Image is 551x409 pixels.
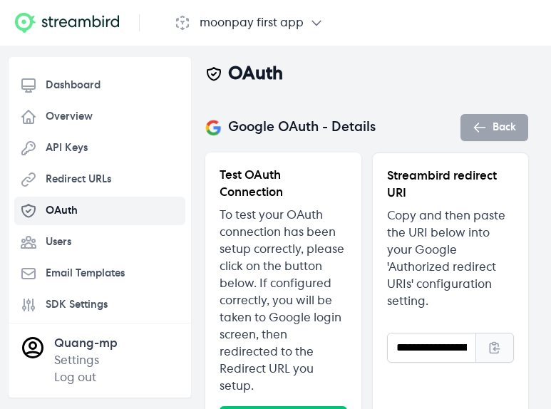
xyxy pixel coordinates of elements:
[200,14,304,31] h1: moonpay first app
[14,322,185,351] a: App Settings
[14,103,185,131] a: Overview
[205,119,222,136] img: Google
[174,14,324,31] button: moonpay first app
[54,335,118,352] p: Quang-mp
[220,167,347,201] h3: Test OAuth Connection
[14,71,185,100] a: Dashboard
[46,266,125,281] span: Email Templates
[46,78,101,93] span: Dashboard
[460,114,528,141] button: Back
[14,134,185,162] a: API Keys
[14,71,185,373] nav: Sidebar
[46,204,78,218] span: OAuth
[228,63,283,86] h1: OAuth
[46,172,111,187] span: Redirect URLs
[14,259,185,288] a: Email Templates
[46,235,71,249] span: Users
[14,228,185,257] a: Users
[46,298,108,312] span: SDK Settings
[46,110,93,124] span: Overview
[205,119,376,136] h2: Google OAuth - Details
[220,207,347,395] p: To test your OAuth connection has been setup correctly, please click on the button below. If conf...
[387,167,515,202] h3: Streambird redirect URI
[14,291,185,319] a: SDK Settings
[11,11,122,34] img: Streambird
[14,165,185,194] a: Redirect URLs
[54,372,96,383] a: Log out
[14,197,185,225] a: OAuth
[54,355,99,366] a: Settings
[46,141,88,155] span: API Keys
[387,207,515,310] p: Copy and then paste the URI below into your Google 'Authorized redirect URIs' configuration setting.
